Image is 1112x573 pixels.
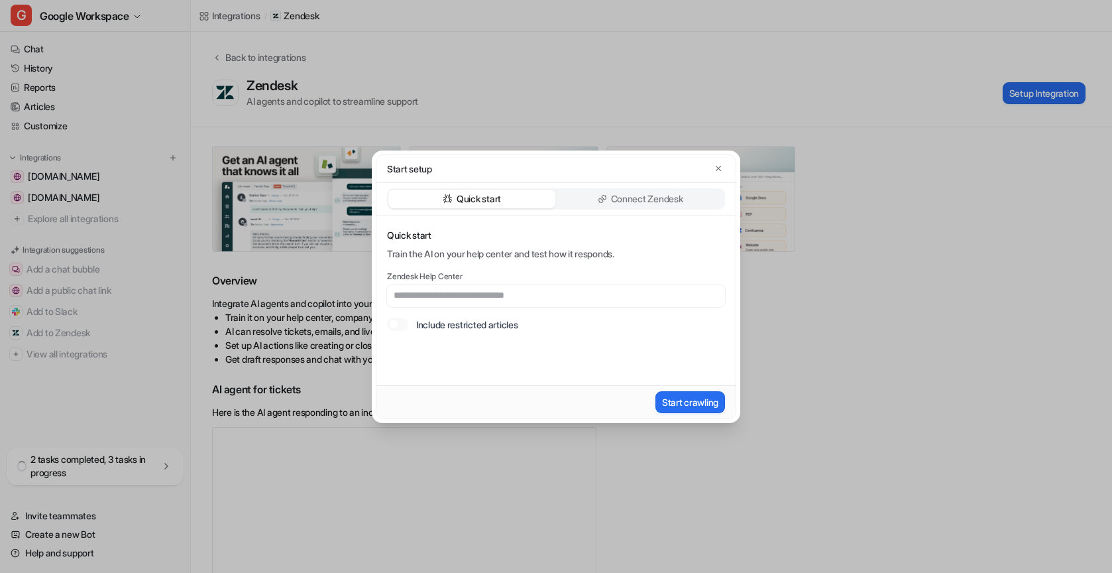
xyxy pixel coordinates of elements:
p: Quick start [457,192,501,206]
label: Include restricted articles [416,318,518,332]
p: Start setup [387,162,432,176]
div: Train the AI on your help center and test how it responds. [387,247,725,261]
label: Zendesk Help Center [387,271,725,282]
p: Quick start [387,229,725,242]
button: Start crawling [655,391,725,413]
p: Connect Zendesk [611,192,683,206]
